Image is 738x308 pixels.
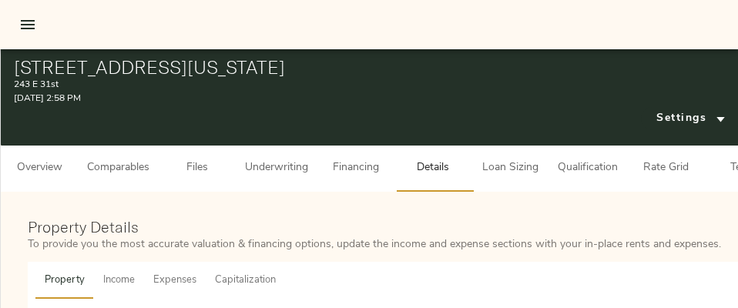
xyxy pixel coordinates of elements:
span: Property [45,272,85,290]
span: Loan Sizing [481,159,539,178]
button: open drawer [9,6,46,43]
span: Rate Grid [636,159,695,178]
span: Comparables [87,159,149,178]
span: Files [168,159,226,178]
span: Income [103,272,135,290]
span: Overview [10,159,69,178]
span: Financing [327,159,385,178]
span: Expenses [153,272,196,290]
span: Qualification [558,159,618,178]
span: Settings [656,109,726,129]
span: Details [404,159,462,178]
span: Underwriting [245,159,308,178]
span: Capitalization [215,272,276,290]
